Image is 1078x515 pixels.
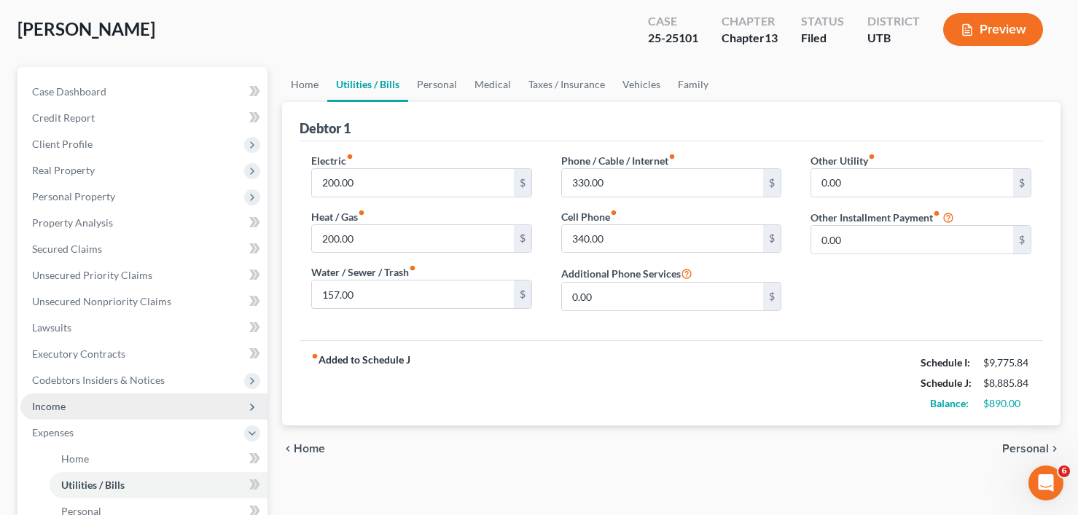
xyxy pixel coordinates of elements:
[32,138,93,150] span: Client Profile
[20,210,267,236] a: Property Analysis
[648,30,698,47] div: 25-25101
[20,315,267,341] a: Lawsuits
[20,105,267,131] a: Credit Report
[346,153,354,160] i: fiber_manual_record
[20,236,267,262] a: Secured Claims
[32,190,115,203] span: Personal Property
[282,443,325,455] button: chevron_left Home
[32,111,95,124] span: Credit Report
[50,472,267,498] a: Utilities / Bills
[514,225,531,253] div: $
[933,210,940,217] i: fiber_manual_record
[811,226,1013,253] input: --
[1058,465,1070,477] span: 6
[648,13,698,30] div: Case
[983,396,1031,411] div: $890.00
[668,153,676,160] i: fiber_manual_record
[614,67,669,102] a: Vehicles
[763,169,781,197] div: $
[282,443,294,455] i: chevron_left
[1013,226,1031,253] div: $
[562,225,764,253] input: --
[561,264,692,282] label: Additional Phone Services
[763,283,781,310] div: $
[282,67,327,102] a: Home
[1049,443,1061,455] i: chevron_right
[562,283,764,310] input: --
[930,397,969,409] strong: Balance:
[358,209,365,216] i: fiber_manual_record
[669,67,717,102] a: Family
[311,153,354,168] label: Electric
[943,13,1043,46] button: Preview
[801,13,844,30] div: Status
[867,30,920,47] div: UTB
[312,225,514,253] input: --
[921,356,970,369] strong: Schedule I:
[17,18,155,39] span: [PERSON_NAME]
[32,216,113,229] span: Property Analysis
[763,225,781,253] div: $
[562,169,764,197] input: --
[466,67,520,102] a: Medical
[811,210,940,225] label: Other Installment Payment
[32,295,171,307] span: Unsecured Nonpriority Claims
[1002,443,1061,455] button: Personal chevron_right
[32,347,125,360] span: Executory Contracts
[311,353,319,360] i: fiber_manual_record
[32,426,74,439] span: Expenses
[61,452,89,465] span: Home
[801,30,844,47] div: Filed
[327,67,408,102] a: Utilities / Bills
[765,31,778,44] span: 13
[312,280,514,308] input: --
[20,262,267,288] a: Unsecured Priority Claims
[921,377,972,389] strong: Schedule J:
[520,67,614,102] a: Taxes / Insurance
[61,479,125,491] span: Utilities / Bills
[514,280,531,308] div: $
[294,443,325,455] span: Home
[20,341,267,367] a: Executory Contracts
[1013,169,1031,197] div: $
[561,153,676,168] label: Phone / Cable / Internet
[32,243,102,255] span: Secured Claims
[32,400,66,412] span: Income
[1028,465,1063,500] iframe: Intercom live chat
[50,446,267,472] a: Home
[561,209,617,224] label: Cell Phone
[32,269,152,281] span: Unsecured Priority Claims
[868,153,875,160] i: fiber_manual_record
[867,13,920,30] div: District
[811,169,1013,197] input: --
[811,153,875,168] label: Other Utility
[32,164,95,176] span: Real Property
[409,264,416,272] i: fiber_manual_record
[1002,443,1049,455] span: Personal
[32,321,71,334] span: Lawsuits
[20,288,267,315] a: Unsecured Nonpriority Claims
[32,85,106,98] span: Case Dashboard
[514,169,531,197] div: $
[312,169,514,197] input: --
[610,209,617,216] i: fiber_manual_record
[311,209,365,224] label: Heat / Gas
[408,67,466,102] a: Personal
[20,79,267,105] a: Case Dashboard
[983,355,1031,370] div: $9,775.84
[300,119,351,137] div: Debtor 1
[983,376,1031,390] div: $8,885.84
[311,353,410,414] strong: Added to Schedule J
[722,30,778,47] div: Chapter
[311,264,416,280] label: Water / Sewer / Trash
[722,13,778,30] div: Chapter
[32,374,165,386] span: Codebtors Insiders & Notices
